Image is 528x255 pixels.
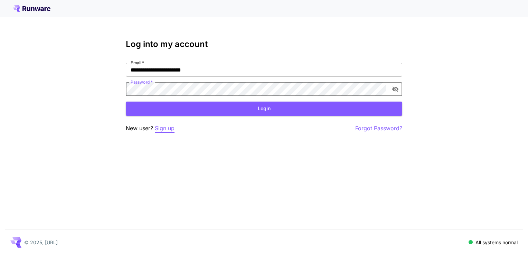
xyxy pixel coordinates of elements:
[355,124,402,133] button: Forgot Password?
[131,79,153,85] label: Password
[126,124,175,133] p: New user?
[126,102,402,116] button: Login
[126,39,402,49] h3: Log into my account
[475,239,518,246] p: All systems normal
[155,124,175,133] button: Sign up
[389,83,402,95] button: toggle password visibility
[24,239,58,246] p: © 2025, [URL]
[131,60,144,66] label: Email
